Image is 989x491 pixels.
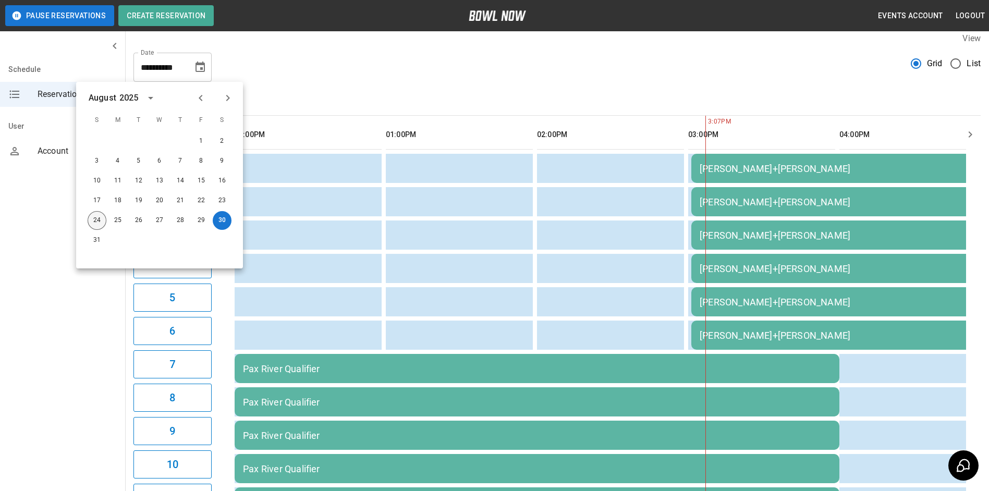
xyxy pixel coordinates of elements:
[167,456,178,473] h6: 10
[192,89,210,107] button: Previous month
[108,191,127,210] button: Aug 18, 2025
[129,152,148,170] button: Aug 5, 2025
[133,90,981,115] div: inventory tabs
[88,211,106,230] button: Aug 24, 2025
[219,89,237,107] button: Next month
[967,57,981,70] span: List
[213,110,231,131] span: S
[142,89,160,107] button: calendar view is open, switch to year view
[874,6,947,26] button: Events Account
[129,191,148,210] button: Aug 19, 2025
[962,33,981,43] label: View
[213,171,231,190] button: Aug 16, 2025
[169,289,175,306] h6: 5
[88,110,106,131] span: S
[951,6,989,26] button: Logout
[118,5,214,26] button: Create Reservation
[169,323,175,339] h6: 6
[150,110,169,131] span: W
[108,110,127,131] span: M
[5,5,114,26] button: Pause Reservations
[171,110,190,131] span: T
[38,145,117,157] span: Account
[469,10,526,21] img: logo
[171,191,190,210] button: Aug 21, 2025
[386,120,533,150] th: 01:00PM
[133,384,212,412] button: 8
[88,191,106,210] button: Aug 17, 2025
[88,231,106,250] button: Aug 31, 2025
[133,417,212,445] button: 9
[171,171,190,190] button: Aug 14, 2025
[133,450,212,478] button: 10
[150,171,169,190] button: Aug 13, 2025
[150,191,169,210] button: Aug 20, 2025
[129,211,148,230] button: Aug 26, 2025
[192,152,211,170] button: Aug 8, 2025
[88,171,106,190] button: Aug 10, 2025
[89,92,116,104] div: August
[108,152,127,170] button: Aug 4, 2025
[705,117,708,127] span: 3:07PM
[213,191,231,210] button: Aug 23, 2025
[243,463,831,474] div: Pax River Qualifier
[537,120,684,150] th: 02:00PM
[108,211,127,230] button: Aug 25, 2025
[150,211,169,230] button: Aug 27, 2025
[192,171,211,190] button: Aug 15, 2025
[243,430,831,441] div: Pax River Qualifier
[688,120,835,150] th: 03:00PM
[169,389,175,406] h6: 8
[927,57,943,70] span: Grid
[169,356,175,373] h6: 7
[129,171,148,190] button: Aug 12, 2025
[213,152,231,170] button: Aug 9, 2025
[213,211,231,230] button: Aug 30, 2025
[108,171,127,190] button: Aug 11, 2025
[192,132,211,151] button: Aug 1, 2025
[192,110,211,131] span: F
[243,397,831,408] div: Pax River Qualifier
[192,191,211,210] button: Aug 22, 2025
[243,363,831,374] div: Pax River Qualifier
[88,152,106,170] button: Aug 3, 2025
[190,57,211,78] button: Choose date, selected date is Aug 30, 2025
[171,152,190,170] button: Aug 7, 2025
[129,110,148,131] span: T
[213,132,231,151] button: Aug 2, 2025
[169,423,175,439] h6: 9
[133,350,212,378] button: 7
[119,92,139,104] div: 2025
[133,284,212,312] button: 5
[192,211,211,230] button: Aug 29, 2025
[171,211,190,230] button: Aug 28, 2025
[38,88,117,101] span: Reservations
[150,152,169,170] button: Aug 6, 2025
[133,317,212,345] button: 6
[235,120,382,150] th: 12:00PM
